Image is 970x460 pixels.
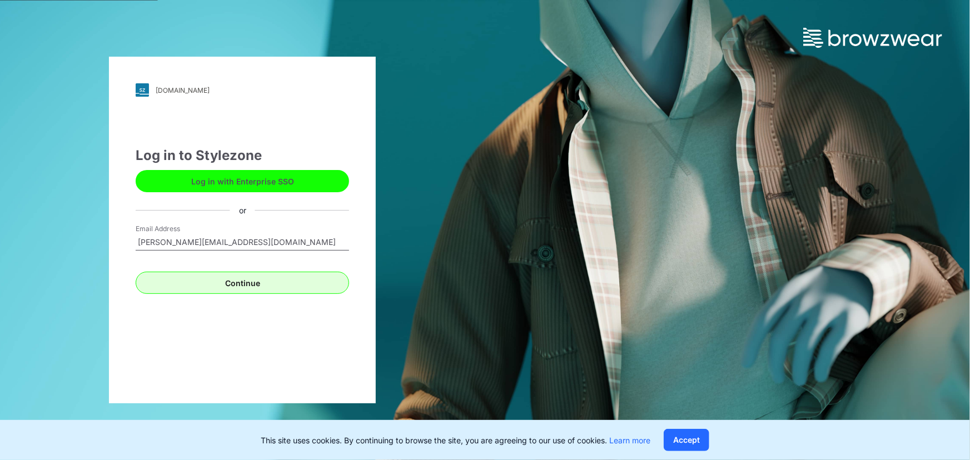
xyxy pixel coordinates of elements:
a: [DOMAIN_NAME] [136,83,349,97]
a: Learn more [609,436,650,445]
div: [DOMAIN_NAME] [156,86,210,94]
button: Accept [664,429,709,451]
input: Enter your email [136,234,349,251]
div: Log in to Stylezone [136,146,349,166]
img: browzwear-logo.73288ffb.svg [803,28,942,48]
button: Continue [136,272,349,294]
img: svg+xml;base64,PHN2ZyB3aWR0aD0iMjgiIGhlaWdodD0iMjgiIHZpZXdCb3g9IjAgMCAyOCAyOCIgZmlsbD0ibm9uZSIgeG... [136,83,149,97]
label: Email Address [136,224,213,234]
div: or [230,204,255,216]
button: Log in with Enterprise SSO [136,170,349,192]
p: This site uses cookies. By continuing to browse the site, you are agreeing to our use of cookies. [261,434,650,446]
